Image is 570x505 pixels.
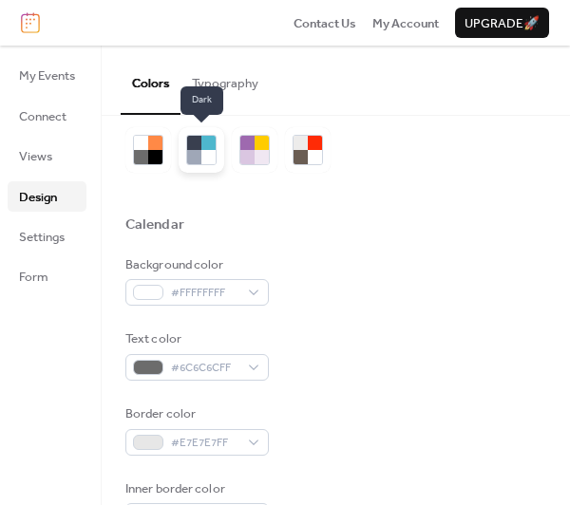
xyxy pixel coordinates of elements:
[19,188,57,207] span: Design
[180,46,270,112] button: Typography
[125,404,265,423] div: Border color
[121,46,180,114] button: Colors
[19,147,52,166] span: Views
[8,60,86,90] a: My Events
[125,329,265,348] div: Text color
[8,181,86,212] a: Design
[19,268,48,287] span: Form
[19,228,65,247] span: Settings
[8,221,86,252] a: Settings
[8,261,86,291] a: Form
[19,66,75,85] span: My Events
[8,140,86,171] a: Views
[19,107,66,126] span: Connect
[8,101,86,131] a: Connect
[125,215,184,234] div: Calendar
[171,284,238,303] span: #FFFFFFFF
[171,359,238,378] span: #6C6C6CFF
[125,255,265,274] div: Background color
[372,13,439,32] a: My Account
[125,479,265,498] div: Inner border color
[171,434,238,453] span: #E7E7E7FF
[21,12,40,33] img: logo
[372,14,439,33] span: My Account
[180,86,223,115] span: Dark
[465,14,540,33] span: Upgrade 🚀
[455,8,549,38] button: Upgrade🚀
[294,13,356,32] a: Contact Us
[294,14,356,33] span: Contact Us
